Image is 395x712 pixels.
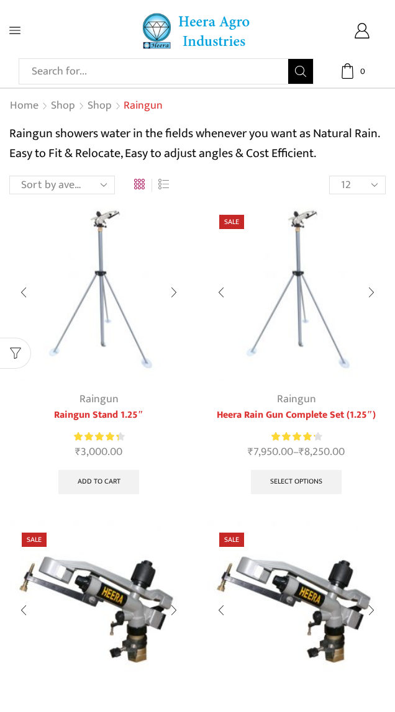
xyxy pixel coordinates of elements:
h1: Raingun [124,99,163,113]
a: Shop [87,98,112,114]
img: Heera Raingun 1.50 [9,520,188,699]
a: Home [9,98,39,114]
button: Search button [288,59,313,84]
div: Rated 4.38 out of 5 [271,430,322,443]
span: ₹ [299,443,304,461]
a: Raingun [79,390,119,408]
p: Raingun showers water in the fields whenever you want as Natural Rain. Easy to Fit & Relocate, Ea... [9,124,386,163]
span: ₹ [75,443,81,461]
img: Heera Raingun 1.50 [207,520,386,699]
div: Rated 4.50 out of 5 [74,430,124,443]
span: Rated out of 5 [271,430,316,443]
a: 0 [332,63,376,79]
nav: Breadcrumb [9,98,163,114]
span: – [207,444,386,461]
bdi: 7,950.00 [248,443,293,461]
span: Sale [219,533,244,547]
span: Rated out of 5 [74,430,119,443]
a: Heera Rain Gun Complete Set (1.25″) [207,408,386,423]
img: Heera Rain Gun Complete Set [207,202,386,381]
bdi: 8,250.00 [299,443,345,461]
a: Raingun Stand 1.25″ [9,408,188,423]
a: Shop [50,98,76,114]
span: ₹ [248,443,253,461]
span: Sale [22,533,47,547]
a: Raingun [277,390,316,408]
img: Raingun Stand 1.25" [9,202,188,381]
input: Search for... [25,59,288,84]
a: Add to cart: “Raingun Stand 1.25"” [58,470,140,495]
select: Shop order [9,176,115,194]
a: Select options for “Heera Rain Gun Complete Set (1.25")” [251,470,342,495]
span: 0 [356,65,368,77]
bdi: 3,000.00 [75,443,122,461]
span: Sale [219,215,244,229]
